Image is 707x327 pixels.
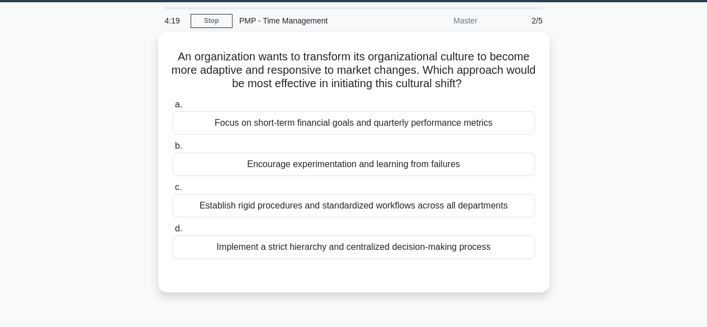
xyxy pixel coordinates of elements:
[175,141,182,150] span: b.
[158,10,191,32] div: 4:19
[173,194,535,217] div: Establish rigid procedures and standardized workflows across all departments
[175,99,182,109] span: a.
[175,182,182,192] span: c.
[191,14,232,28] a: Stop
[175,224,182,233] span: d.
[232,10,386,32] div: PMP - Time Management
[484,10,549,32] div: 2/5
[173,235,535,259] div: Implement a strict hierarchy and centralized decision-making process
[173,153,535,176] div: Encourage experimentation and learning from failures
[173,111,535,135] div: Focus on short-term financial goals and quarterly performance metrics
[386,10,484,32] div: Master
[172,50,536,91] h5: An organization wants to transform its organizational culture to become more adaptive and respons...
